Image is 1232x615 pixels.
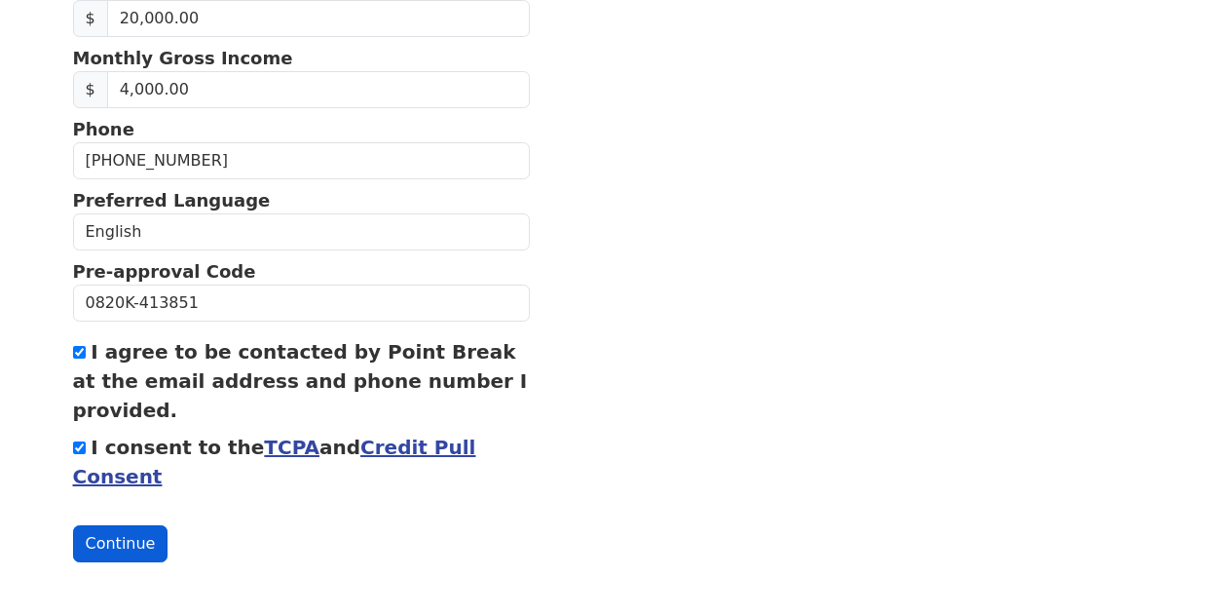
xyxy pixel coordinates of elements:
input: Phone [73,142,531,179]
strong: Preferred Language [73,190,271,211]
span: $ [73,71,108,108]
p: Monthly Gross Income [73,45,531,71]
label: I consent to the and [73,436,476,488]
strong: Pre-approval Code [73,261,256,282]
button: Continue [73,525,168,562]
strong: Phone [73,119,134,139]
input: Monthly Gross Income [107,71,530,108]
a: TCPA [264,436,319,459]
label: I agree to be contacted by Point Break at the email address and phone number I provided. [73,340,528,422]
input: Pre-approval Code [73,285,531,322]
